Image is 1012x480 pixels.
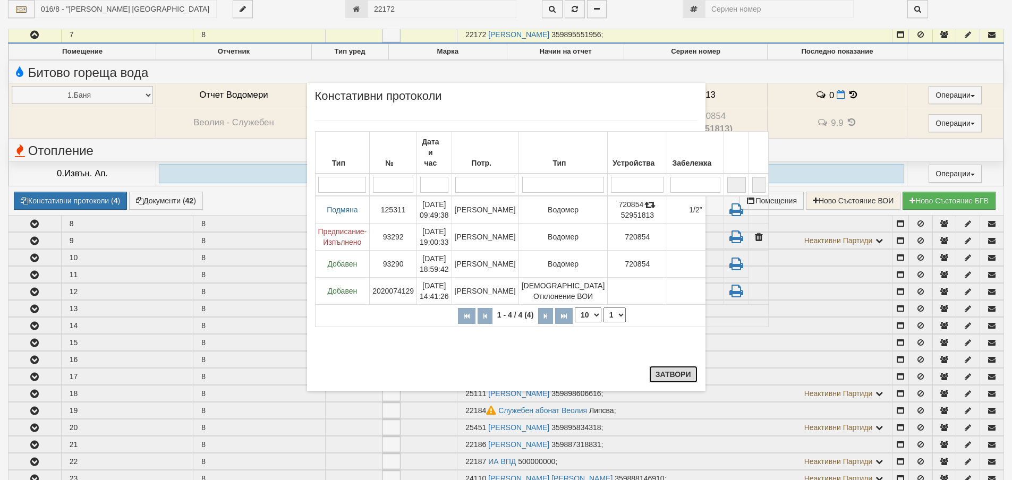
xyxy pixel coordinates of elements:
th: Забележка: No sort applied, activate to apply an ascending sort [667,132,724,174]
div: № [372,156,414,170]
div: Забележка [670,156,721,170]
td: [DATE] 18:59:42 [417,251,452,278]
th: : No sort applied, sorting is disabled [724,132,749,174]
td: 720854 [608,224,667,251]
td: Водомер [518,251,608,278]
th: Тип: No sort applied, activate to apply an ascending sort [518,132,608,174]
td: Добавен [315,251,370,278]
td: 93290 [370,251,417,278]
td: 125311 [370,196,417,224]
td: [DEMOGRAPHIC_DATA] Oтклонение ВОИ [518,278,608,305]
td: [PERSON_NAME] [452,196,518,224]
td: [DATE] 19:00:33 [417,224,452,251]
span: 1 - 4 / 4 (4) [495,311,536,319]
td: [PERSON_NAME] [452,278,518,305]
button: Първа страница [458,308,475,324]
div: Тип [522,156,605,170]
td: 1/2” [667,196,724,224]
td: 2020074129 [370,278,417,305]
td: Водомер [518,196,608,224]
td: Добавен [315,278,370,305]
div: Потр. [455,156,516,170]
select: Брой редове на страница [575,307,601,322]
td: [PERSON_NAME] [452,224,518,251]
select: Страница номер [603,307,626,322]
div: Устройства [610,156,664,170]
td: [PERSON_NAME] [452,251,518,278]
td: [DATE] 09:49:38 [417,196,452,224]
th: Дата и час: Descending sort applied, activate to apply an ascending sort [417,132,452,174]
button: Последна страница [555,308,573,324]
th: №: No sort applied, activate to apply an ascending sort [370,132,417,174]
th: Потр.: No sort applied, activate to apply an ascending sort [452,132,518,174]
th: Устройства: No sort applied, activate to apply an ascending sort [608,132,667,174]
button: Следваща страница [538,308,553,324]
td: 720854 [608,251,667,278]
th: Тип: No sort applied, activate to apply an ascending sort [315,132,370,174]
span: Констативни протоколи [315,91,442,109]
td: [DATE] 14:41:26 [417,278,452,305]
button: Предишна страница [478,308,492,324]
div: Тип [318,156,367,170]
td: 93292 [370,224,417,251]
td: Подмяна [315,196,370,224]
td: Водомер [518,224,608,251]
td: Предписание [315,224,370,251]
th: : No sort applied, activate to apply an ascending sort [749,132,769,174]
button: Затвори [649,366,698,383]
td: 720854 52951813 [608,196,667,224]
div: Дата и час [420,134,449,170]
